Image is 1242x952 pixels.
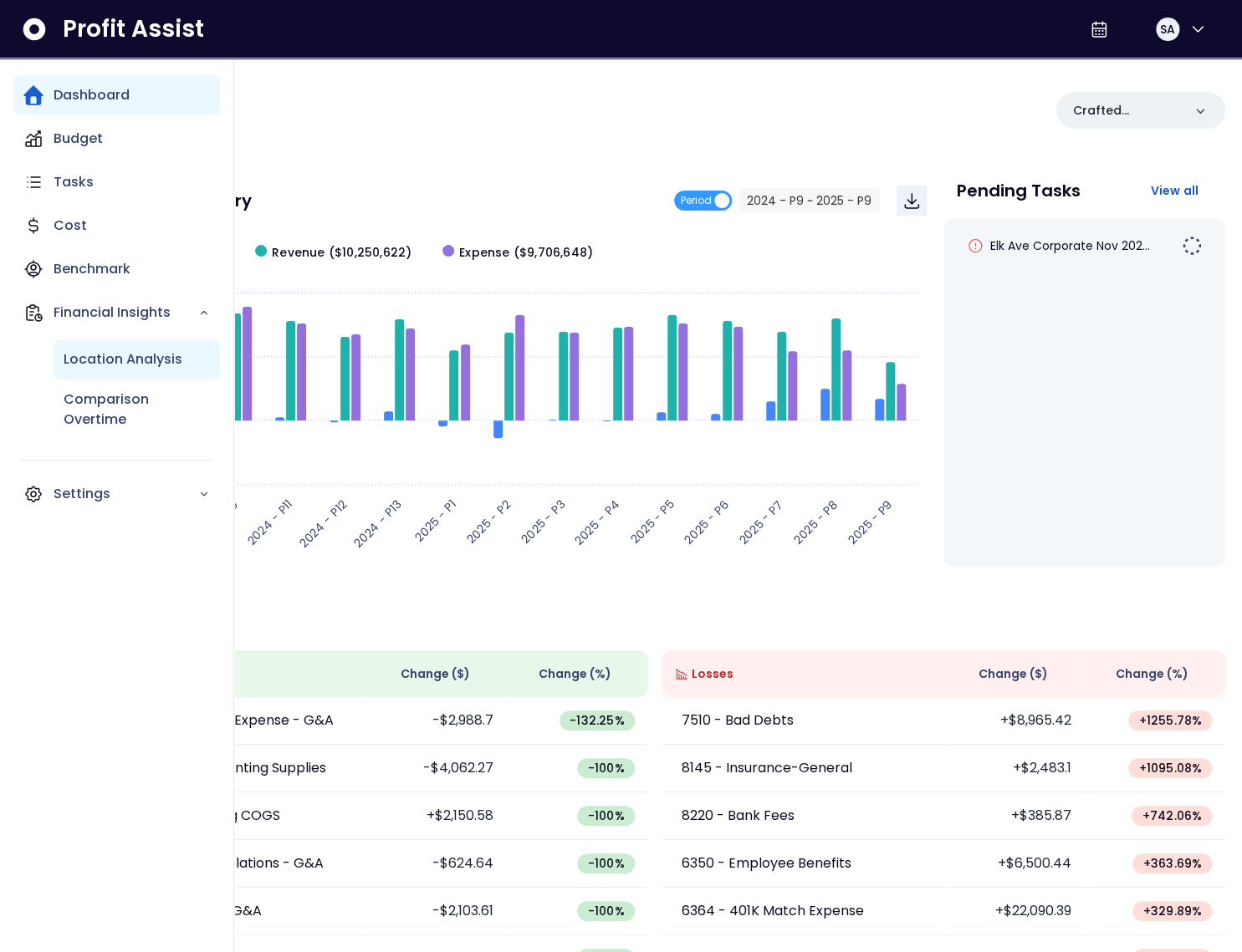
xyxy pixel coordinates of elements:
text: 2025 - P7 [735,496,787,547]
td: -$2,103.61 [365,888,507,935]
text: 2024 - P12 [295,496,350,551]
td: -$2,988.7 [365,697,507,745]
button: Download [897,186,927,216]
p: Dashboard [54,85,130,105]
text: 2025 - P9 [844,496,896,547]
p: Tasks [54,172,94,192]
td: +$2,150.58 [365,792,507,840]
img: Not yet Started [1182,236,1202,256]
p: 6350 - Employee Benefits [682,853,851,873]
span: View all [1150,182,1199,199]
p: 8145 - Insurance-General [682,758,852,778]
span: Period [681,191,712,211]
span: Expense ($9,706,648) [459,244,593,262]
td: +$385.87 [943,792,1085,840]
span: SA [1160,21,1175,38]
p: 7510 - Bad Debts [682,710,794,731]
text: 2025 - P8 [790,496,841,547]
span: + 363.69 % [1142,855,1202,872]
span: Change ( $ ) [978,665,1047,683]
span: Change (%) [539,665,611,683]
button: View all [1137,176,1212,206]
text: 2025 - P3 [518,496,569,547]
button: 2024 - P9 ~ 2025 - P9 [739,188,880,213]
text: 2024 - P11 [243,496,296,548]
text: 2025 - P2 [463,496,514,547]
p: Benchmark [54,259,130,279]
span: + 1095.08 % [1138,760,1202,776]
td: +$22,090.39 [943,888,1085,935]
span: + 742.06 % [1142,807,1202,824]
span: Elk Ave Corporate Nov 202... [990,237,1150,254]
td: +$2,483.1 [943,745,1085,792]
span: -100 % [587,760,624,776]
span: -100 % [587,855,624,872]
span: + 1255.78 % [1138,712,1202,729]
p: 6364 - 401K Match Expense [682,901,864,921]
p: Pending Tasks [957,182,1081,199]
p: Location Analysis [64,349,182,369]
p: Financial Insights [54,303,198,323]
span: Revenue ($10,250,622) [272,244,411,262]
span: Losses [692,665,733,683]
p: Settings [54,484,198,504]
p: Cost [54,216,87,236]
p: Crafted Concepts [1073,102,1182,120]
span: Change ( $ ) [401,665,470,683]
span: + 329.89 % [1142,903,1202,919]
span: -132.25 % [570,712,625,729]
text: 2025 - P4 [570,496,623,548]
span: Profit Assist [63,14,204,44]
td: +$6,500.44 [943,840,1085,888]
text: 2024 - P13 [350,496,406,551]
text: 2025 - P5 [626,496,677,547]
text: 2025 - P1 [411,496,460,545]
p: 8220 - Bank Fees [682,806,795,826]
td: -$624.64 [365,840,507,888]
td: -$4,062.27 [365,745,507,792]
p: Budget [54,129,103,149]
text: 2025 - P6 [680,496,732,547]
p: Wins & Losses [84,613,1225,630]
p: Comparison Overtime [64,389,210,430]
span: -100 % [587,903,624,919]
td: +$8,965.42 [943,697,1085,745]
span: Change (%) [1116,665,1188,683]
span: -100 % [587,807,624,824]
